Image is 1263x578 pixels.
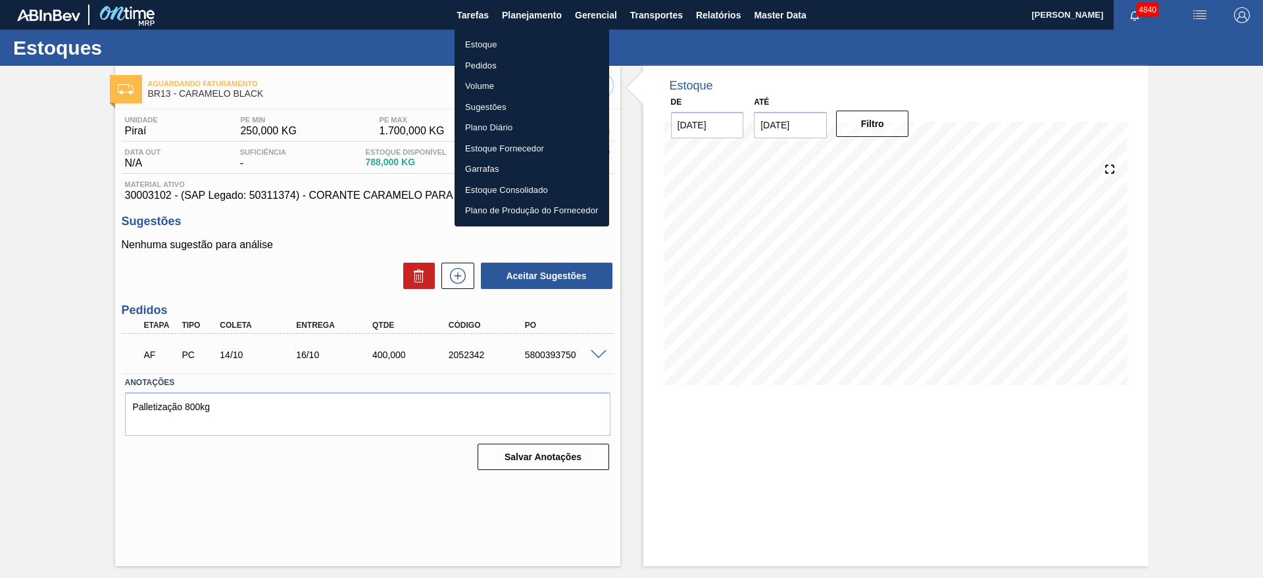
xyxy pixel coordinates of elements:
a: Pedidos [455,55,609,76]
a: Estoque [455,34,609,55]
a: Garrafas [455,159,609,180]
a: Estoque Fornecedor [455,138,609,159]
a: Estoque Consolidado [455,180,609,201]
a: Volume [455,76,609,97]
a: Sugestões [455,97,609,118]
a: Plano de Produção do Fornecedor [455,200,609,221]
a: Plano Diário [455,117,609,138]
